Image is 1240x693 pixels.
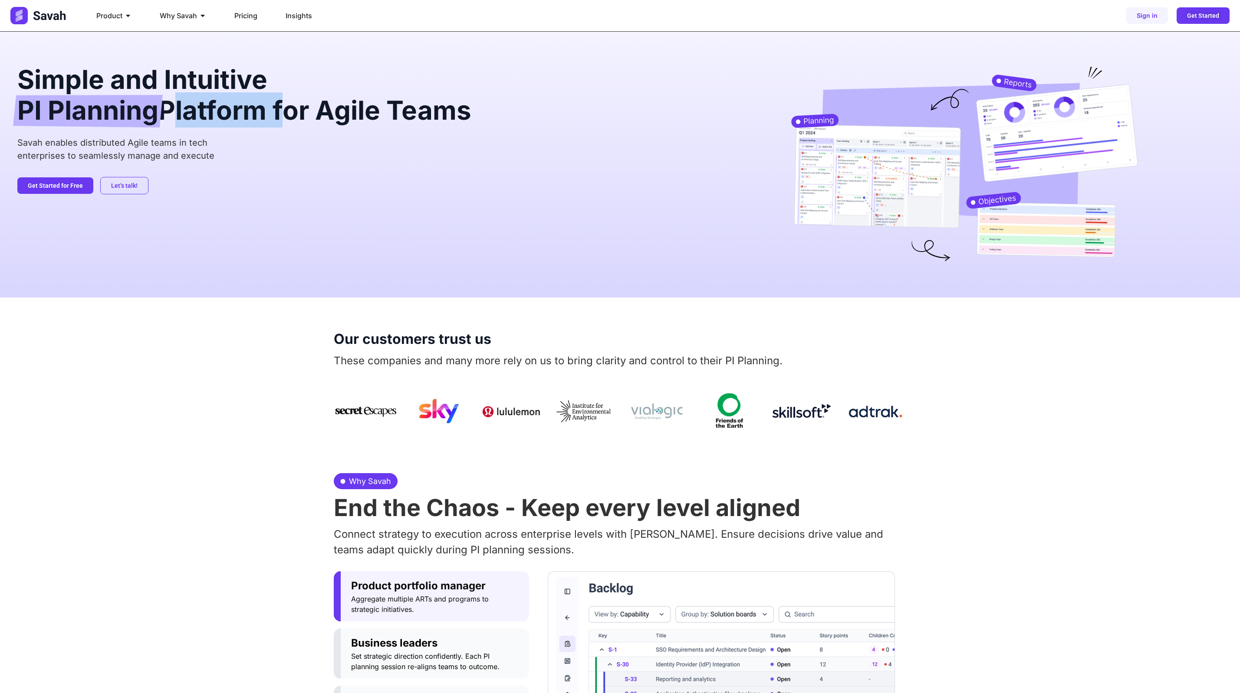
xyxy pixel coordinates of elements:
a: Get Started for Free [17,177,93,194]
span: Product portfolio manager [351,578,519,594]
span: Why Savah [347,475,391,487]
div: Menu Toggle [89,7,797,24]
a: Get Started [1177,7,1230,24]
h2: End the Chaos - Keep every level aligned [334,496,907,520]
span: Get Started for Free [28,183,83,189]
h2: Our customers trust us [334,332,907,346]
span: Business leaders [351,635,519,651]
span: Set strategic direction confidently. Each PI planning session re-aligns teams to outcome. [351,651,519,672]
iframe: Chat Widget [1197,651,1240,693]
span: Let’s talk! [111,183,138,189]
span: Get Started [1187,13,1219,19]
span: Product [96,10,122,21]
a: Pricing [234,10,257,21]
span: Aggregate multiple ARTs and programs to strategic initiatives. [351,594,519,615]
h2: Simple and Intuitive Platform for Agile Teams [17,66,670,127]
p: Connect strategy to execution across enterprise levels with [PERSON_NAME]. Ensure decisions drive... [334,526,907,558]
nav: Menu [89,7,797,24]
span: PI Planning [17,95,158,127]
a: Insights [286,10,312,21]
a: Let’s talk! [100,177,148,194]
span: Sign in [1137,13,1158,19]
p: These companies and many more rely on us to bring clarity and control to their PI Planning. [334,353,907,369]
a: Sign in [1126,7,1168,24]
p: Savah enables distributed Agile teams in tech enterprises to seamlessly manage and execute [17,136,670,162]
span: Why Savah [160,10,197,21]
